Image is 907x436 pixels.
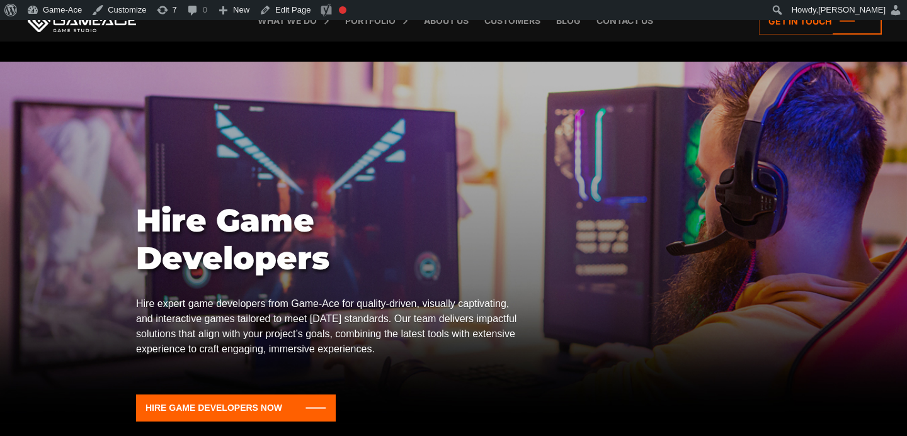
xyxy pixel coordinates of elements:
p: Hire expert game developers from Game-Ace for quality-driven, visually captivating, and interacti... [136,296,517,357]
div: Focus keyphrase not set [339,6,346,14]
a: Get in touch [759,8,882,35]
a: Hire game developers now [136,394,336,422]
span: [PERSON_NAME] [818,5,886,14]
h1: Hire Game Developers [136,202,517,277]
